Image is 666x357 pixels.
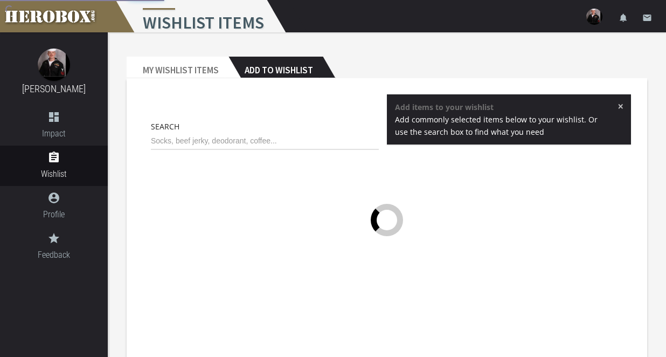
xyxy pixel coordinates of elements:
[151,120,179,133] label: Search
[395,102,494,112] strong: Add items to your wishlist
[642,13,652,23] i: email
[151,133,379,150] input: Socks, beef jerky, deodorant, coffee...
[395,114,598,137] span: Add commonly selected items below to your wishlist. Or use the search box to find what you need
[47,151,60,164] i: assignment
[127,57,228,78] h2: My Wishlist Items
[586,9,602,25] img: user-image
[619,13,628,23] i: notifications
[618,101,623,112] span: ×
[228,57,323,78] h2: Add to Wishlist
[387,94,631,155] div: Add items to your wishlist
[22,83,86,94] a: [PERSON_NAME]
[38,49,70,81] img: image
